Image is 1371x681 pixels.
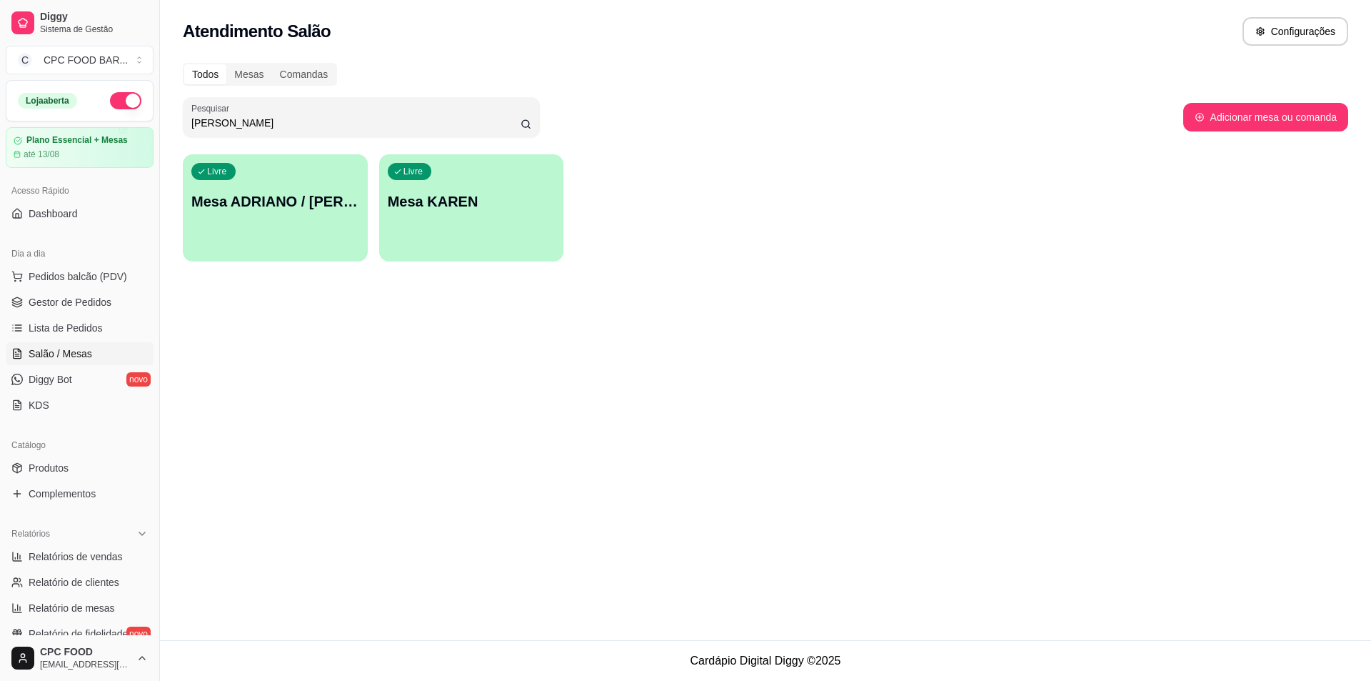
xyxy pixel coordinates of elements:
[388,192,556,212] p: Mesa KAREN
[29,347,92,361] span: Salão / Mesas
[191,116,521,130] input: Pesquisar
[272,64,336,84] div: Comandas
[40,659,131,670] span: [EMAIL_ADDRESS][DOMAIN_NAME]
[11,528,50,540] span: Relatórios
[26,135,128,146] article: Plano Essencial + Mesas
[6,6,154,40] a: DiggySistema de Gestão
[1242,17,1348,46] button: Configurações
[18,53,32,67] span: C
[1183,103,1348,131] button: Adicionar mesa ou comanda
[44,53,128,67] div: CPC FOOD BAR ...
[184,64,226,84] div: Todos
[6,482,154,505] a: Complementos
[6,242,154,265] div: Dia a dia
[40,11,148,24] span: Diggy
[40,646,131,659] span: CPC FOOD
[6,202,154,225] a: Dashboard
[6,597,154,620] a: Relatório de mesas
[183,154,368,262] button: LivreMesa ADRIANO / [PERSON_NAME] 3940
[183,20,331,43] h2: Atendimento Salão
[29,601,115,615] span: Relatório de mesas
[29,269,127,284] span: Pedidos balcão (PDV)
[29,461,69,475] span: Produtos
[29,487,96,501] span: Complementos
[6,457,154,479] a: Produtos
[29,398,49,412] span: KDS
[6,545,154,568] a: Relatórios de vendas
[18,93,77,109] div: Loja aberta
[110,92,141,109] button: Alterar Status
[379,154,564,262] button: LivreMesa KAREN
[6,291,154,314] a: Gestor de Pedidos
[29,550,123,564] span: Relatórios de vendas
[29,575,119,590] span: Relatório de clientes
[226,64,271,84] div: Mesas
[160,640,1371,681] footer: Cardápio Digital Diggy © 2025
[6,641,154,675] button: CPC FOOD[EMAIL_ADDRESS][DOMAIN_NAME]
[29,372,72,387] span: Diggy Bot
[6,342,154,365] a: Salão / Mesas
[24,149,59,160] article: até 13/08
[6,179,154,202] div: Acesso Rápido
[6,317,154,339] a: Lista de Pedidos
[191,192,359,212] p: Mesa ADRIANO / [PERSON_NAME] 3940
[29,207,78,221] span: Dashboard
[6,622,154,645] a: Relatório de fidelidadenovo
[29,627,128,641] span: Relatório de fidelidade
[6,46,154,74] button: Select a team
[6,265,154,288] button: Pedidos balcão (PDV)
[207,166,227,177] p: Livre
[6,368,154,391] a: Diggy Botnovo
[6,127,154,168] a: Plano Essencial + Mesasaté 13/08
[6,571,154,594] a: Relatório de clientes
[29,321,103,335] span: Lista de Pedidos
[191,102,234,114] label: Pesquisar
[29,295,111,309] span: Gestor de Pedidos
[6,434,154,457] div: Catálogo
[6,394,154,417] a: KDS
[403,166,423,177] p: Livre
[40,24,148,35] span: Sistema de Gestão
